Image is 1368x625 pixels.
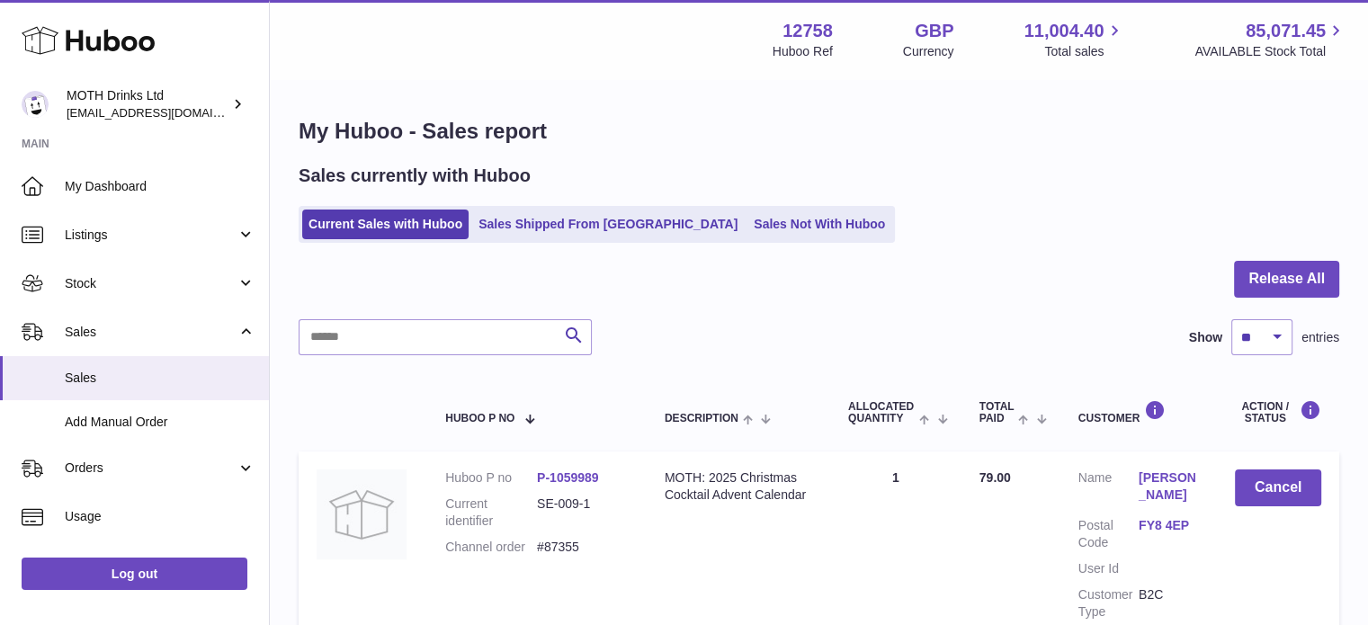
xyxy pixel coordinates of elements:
[1189,329,1222,346] label: Show
[1078,517,1139,551] dt: Postal Code
[1194,43,1346,60] span: AVAILABLE Stock Total
[979,470,1011,485] span: 79.00
[22,558,247,590] a: Log out
[1024,19,1124,60] a: 11,004.40 Total sales
[67,87,228,121] div: MOTH Drinks Ltd
[1078,560,1139,577] dt: User Id
[67,105,264,120] span: [EMAIL_ADDRESS][DOMAIN_NAME]
[65,275,237,292] span: Stock
[1078,586,1139,621] dt: Customer Type
[1139,469,1199,504] a: [PERSON_NAME]
[65,324,237,341] span: Sales
[1024,19,1104,43] span: 11,004.40
[299,117,1339,146] h1: My Huboo - Sales report
[1234,261,1339,298] button: Release All
[65,508,255,525] span: Usage
[915,19,953,43] strong: GBP
[1044,43,1124,60] span: Total sales
[1301,329,1339,346] span: entries
[1078,400,1200,424] div: Customer
[1235,400,1321,424] div: Action / Status
[65,227,237,244] span: Listings
[445,539,537,556] dt: Channel order
[302,210,469,239] a: Current Sales with Huboo
[22,91,49,118] img: orders@mothdrinks.com
[537,470,599,485] a: P-1059989
[979,401,1015,424] span: Total paid
[537,496,629,530] dd: SE-009-1
[299,164,531,188] h2: Sales currently with Huboo
[1246,19,1326,43] span: 85,071.45
[848,401,915,424] span: ALLOCATED Quantity
[665,413,738,424] span: Description
[1139,586,1199,621] dd: B2C
[472,210,744,239] a: Sales Shipped From [GEOGRAPHIC_DATA]
[317,469,407,559] img: no-photo.jpg
[665,469,812,504] div: MOTH: 2025 Christmas Cocktail Advent Calendar
[445,413,514,424] span: Huboo P no
[445,496,537,530] dt: Current identifier
[537,539,629,556] dd: #87355
[782,19,833,43] strong: 12758
[1194,19,1346,60] a: 85,071.45 AVAILABLE Stock Total
[747,210,891,239] a: Sales Not With Huboo
[65,460,237,477] span: Orders
[1235,469,1321,506] button: Cancel
[773,43,833,60] div: Huboo Ref
[1139,517,1199,534] a: FY8 4EP
[1078,469,1139,508] dt: Name
[903,43,954,60] div: Currency
[445,469,537,487] dt: Huboo P no
[65,414,255,431] span: Add Manual Order
[65,178,255,195] span: My Dashboard
[65,370,255,387] span: Sales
